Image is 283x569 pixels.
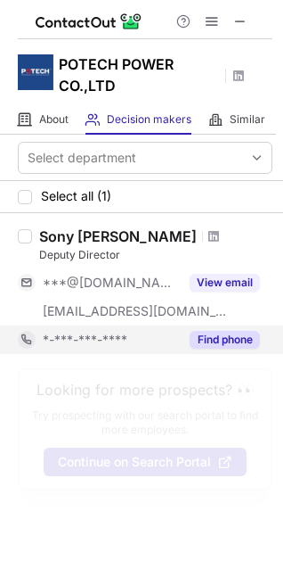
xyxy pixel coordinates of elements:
div: Deputy Director [39,247,272,263]
h1: POTECH POWER CO.,LTD [59,54,219,96]
img: 5bc29e1d71270edca0fc3649971e429c [18,54,53,90]
span: Continue on Search Portal [58,455,211,469]
div: Select department [28,149,136,167]
button: Continue on Search Portal [44,448,247,476]
header: Looking for more prospects? 👀 [36,382,255,398]
span: ***@[DOMAIN_NAME] [43,275,179,291]
div: Sony [PERSON_NAME] [39,227,197,245]
span: About [39,112,69,127]
img: ContactOut v5.3.10 [36,11,142,32]
button: Reveal Button [190,274,260,292]
span: [EMAIL_ADDRESS][DOMAIN_NAME] [43,303,228,319]
p: Try prospecting with our search portal to find more employees. [31,408,259,437]
button: Reveal Button [190,331,260,349]
span: Select all (1) [41,189,111,203]
span: Decision makers [107,112,191,127]
span: Similar [230,112,265,127]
